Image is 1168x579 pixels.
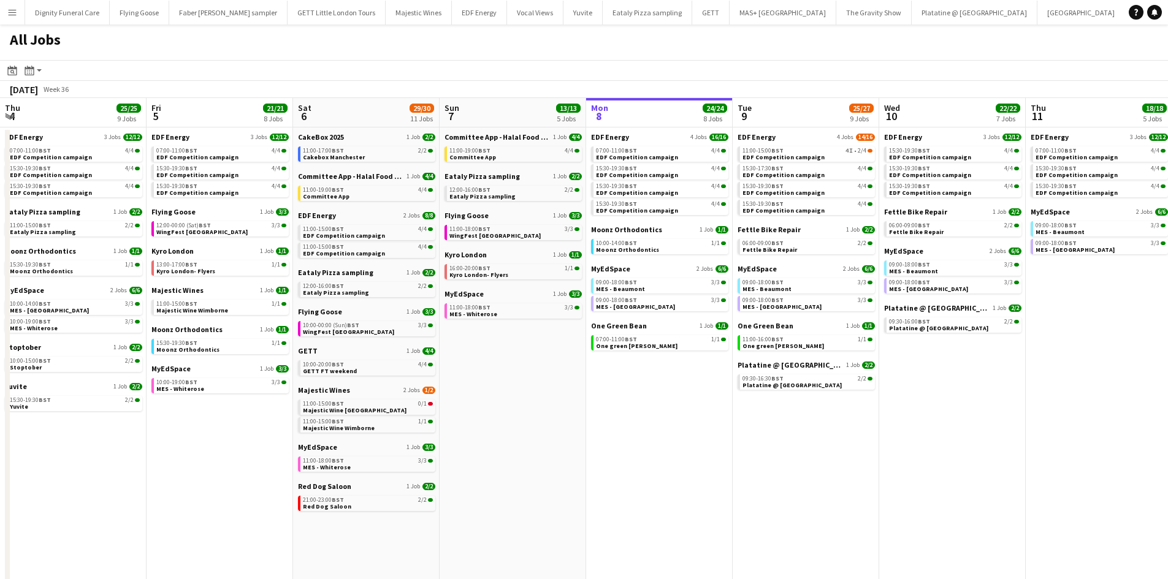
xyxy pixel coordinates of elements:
button: Flying Goose [110,1,169,25]
span: EDF Competition campaign [1036,171,1118,179]
a: 11:00-19:00BST4/4Committee App [303,186,433,200]
span: BST [1064,164,1077,172]
span: 4/4 [422,173,435,180]
span: EDF Competition campaign [156,153,239,161]
span: BST [478,146,490,154]
a: Fettle Bike Repair1 Job2/2 [738,225,875,234]
span: 1/1 [711,240,720,246]
span: 4 Jobs [690,134,707,141]
div: CakeBox 20251 Job2/211:00-17:00BST2/2Cakebox Manchester [298,132,435,172]
span: 2/4 [858,148,866,154]
span: 11:00-18:00 [449,226,490,232]
span: 2/2 [129,208,142,216]
span: 2/2 [125,222,134,229]
span: 8/8 [422,212,435,219]
span: BST [199,221,211,229]
a: 07:00-11:00BST4/4EDF Competition campaign [10,146,140,161]
span: EDF Competition campaign [742,153,825,161]
button: GETT Little London Tours [288,1,386,25]
span: BST [39,164,51,172]
span: 1/1 [129,248,142,255]
span: EDF Competition campaign [156,171,239,179]
div: EDF Energy3 Jobs12/1207:00-11:00BST4/4EDF Competition campaign15:30-19:30BST4/4EDF Competition ca... [5,132,142,207]
span: WingFest Bristol [449,232,541,240]
span: 1 Job [553,212,567,219]
a: 15:30-19:30BST4/4EDF Competition campaign [889,146,1019,161]
span: Committee App - Halal Food Festival [298,172,404,181]
div: Kyro London1 Job1/113:00-17:00BST1/1Kyro London- Flyers [151,246,289,286]
span: Flying Goose [151,207,196,216]
span: 1 Job [113,248,127,255]
span: 1 Job [553,134,567,141]
span: 2/2 [418,148,427,154]
a: EDF Energy4 Jobs16/16 [591,132,728,142]
span: 6/6 [1009,248,1021,255]
a: Eataly Pizza sampling1 Job2/2 [5,207,142,216]
a: Committee App - Halal Food Festival1 Job4/4 [298,172,435,181]
span: Committee App - Halal Food Festival [445,132,551,142]
span: 07:00-11:00 [596,148,637,154]
a: 15:30-19:30BST4/4EDF Competition campaign [10,182,140,196]
a: 15:30-19:30BST4/4EDF Competition campaign [889,182,1019,196]
a: 15:30-19:30BST4/4EDF Competition campaign [1036,164,1166,178]
span: 06:00-09:00 [889,222,930,229]
button: The Gravity Show [836,1,912,25]
span: EDF Competition campaign [156,189,239,197]
span: BST [332,243,344,251]
span: 15:30-19:30 [10,165,51,172]
a: 15:30-19:30BST4/4EDF Competition campaign [596,182,726,196]
a: 12:00-16:00BST2/2Eataly Pizza sampling [449,186,579,200]
span: 12/12 [270,134,289,141]
span: 2/2 [422,134,435,141]
span: BST [332,186,344,194]
span: 07:00-11:00 [156,148,197,154]
span: EDF Competition campaign [303,249,385,257]
span: Moonz Orthodontics [596,246,659,254]
span: 1/1 [716,226,728,233]
div: Fettle Bike Repair1 Job2/206:00-09:00BST2/2Fettle Bike Repair [884,207,1021,246]
button: Majestic Wines [386,1,452,25]
a: 12:00-00:00 (Sat)BST3/3WingFest [GEOGRAPHIC_DATA] [156,221,286,235]
span: 4/4 [711,165,720,172]
span: EDF Competition campaign [742,171,825,179]
a: 15:30-19:30BST4/4EDF Competition campaign [156,164,286,178]
span: 1 Job [260,208,273,216]
span: 4/4 [858,183,866,189]
span: 1/1 [276,248,289,255]
button: Vocal Views [507,1,563,25]
span: 4/4 [272,183,280,189]
span: 11:00-19:00 [449,148,490,154]
span: EDF Competition campaign [10,171,92,179]
span: 15:30-19:30 [596,201,637,207]
a: MyEdSpace2 Jobs6/6 [884,246,1021,255]
span: 06:00-09:00 [742,240,784,246]
div: MyEdSpace2 Jobs6/609:00-18:00BST3/3MES - Beaumont09:00-18:00BST3/3MES - [GEOGRAPHIC_DATA] [1031,207,1168,257]
span: 3 Jobs [983,134,1000,141]
span: EDF Competition campaign [596,206,678,214]
span: 14/16 [856,134,875,141]
button: Platatine @ [GEOGRAPHIC_DATA] [912,1,1037,25]
div: MyEdSpace2 Jobs6/609:00-18:00BST3/3MES - Beaumont09:00-18:00BST3/3MES - [GEOGRAPHIC_DATA] [884,246,1021,303]
a: CakeBox 20251 Job2/2 [298,132,435,142]
a: 15:30-19:30BST4/4EDF Competition campaign [742,200,872,214]
span: Committee App [449,153,496,161]
a: MyEdSpace2 Jobs6/6 [1031,207,1168,216]
span: 11:00-15:00 [10,222,51,229]
span: 3 Jobs [1130,134,1147,141]
a: 15:30-19:30BST4/4EDF Competition campaign [596,164,726,178]
span: EDF Competition campaign [596,153,678,161]
span: CakeBox 2025 [298,132,344,142]
span: 1 Job [993,208,1006,216]
span: 09:00-18:00 [1036,240,1077,246]
span: 4 Jobs [837,134,853,141]
span: 4/4 [1004,148,1013,154]
span: BST [771,239,784,247]
span: BST [185,260,197,268]
span: Flying Goose [445,211,489,220]
span: 07:00-11:00 [1036,148,1077,154]
span: EDF Competition campaign [10,189,92,197]
span: EDF Competition campaign [596,171,678,179]
a: 09:00-18:00BST3/3MES - Beaumont [1036,221,1166,235]
div: Committee App - Halal Food Festival1 Job4/411:00-19:00BST4/4Committee App [445,132,582,172]
span: BST [771,164,784,172]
